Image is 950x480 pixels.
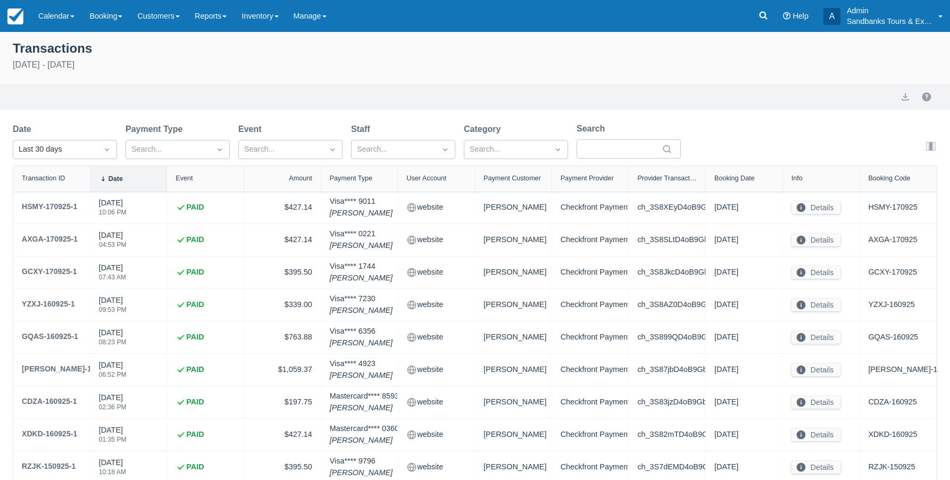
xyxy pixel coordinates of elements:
div: Provider Transaction [637,175,697,182]
div: [DATE] [99,230,127,254]
div: $395.50 [253,460,312,475]
div: RZJK-150925-1 [22,460,76,473]
div: ch_3S7dEMD4oB9Gbrmp1h6GFPO1 [637,460,697,475]
div: 10:06 PM [99,209,127,216]
em: [PERSON_NAME] [330,272,393,284]
strong: PAID [186,396,204,408]
div: website [406,297,466,312]
strong: PAID [186,332,204,343]
div: [DATE] [714,395,774,410]
em: [PERSON_NAME] [330,467,393,479]
div: Checkfront Payments [561,265,620,280]
a: GQAS-160925 [868,332,918,343]
div: AXGA-170925-1 [22,233,78,245]
div: Mastercard **** 0360 [330,423,399,446]
div: Booking Code [868,175,910,182]
button: Details [791,266,840,279]
div: $427.14 [253,233,312,247]
button: Details [791,461,840,474]
div: [PERSON_NAME] [484,233,543,247]
a: AXGA-170925 [868,234,917,246]
label: Payment Type [126,123,187,136]
div: ch_3S8XEyD4oB9Gbrmp05qiNbT0 [637,200,697,215]
div: Checkfront Payments [561,395,620,410]
span: Dropdown icon [553,144,563,155]
div: website [406,395,466,410]
em: [PERSON_NAME] [330,370,393,382]
div: [PERSON_NAME]-160925-1 [22,362,119,375]
div: website [406,427,466,442]
button: Details [791,201,840,214]
strong: PAID [186,234,204,246]
div: [PERSON_NAME] [484,427,543,442]
div: ch_3S8JkcD4oB9Gbrmp2FZXtg4x [637,265,697,280]
strong: PAID [186,364,204,376]
a: HSMY-170925-1 [22,200,77,215]
div: 06:52 PM [99,371,127,378]
span: Dropdown icon [327,144,338,155]
div: [PERSON_NAME] [484,460,543,475]
a: XDKD-160925 [868,429,917,441]
div: Checkfront Payments [561,297,620,312]
div: 10:18 AM [99,469,126,475]
div: $427.14 [253,427,312,442]
div: [PERSON_NAME] [484,330,543,345]
div: website [406,265,466,280]
div: [DATE] [99,392,127,417]
a: [PERSON_NAME]-160925-1 [22,362,119,377]
a: HSMY-170925 [868,202,917,213]
div: [PERSON_NAME] [484,200,543,215]
div: GQAS-160925-1 [22,330,78,343]
div: Checkfront Payments [561,200,620,215]
label: Event [238,123,266,136]
div: [DATE] [99,327,127,352]
button: Details [791,331,840,344]
div: CDZA-160925-1 [22,395,77,408]
a: GQAS-160925-1 [22,330,78,345]
div: [DATE] [714,233,774,247]
div: ch_3S899QD4oB9Gbrmp1J8bMNZ4 [637,330,697,345]
strong: PAID [186,299,204,311]
a: RZJK-150925-1 [22,460,76,475]
a: GCXY-170925-1 [22,265,77,280]
label: Date [13,123,36,136]
div: ch_3S8AZ0D4oB9Gbrmp2JghJAQA [637,297,697,312]
em: [PERSON_NAME] [330,208,393,219]
div: [DATE] [99,197,127,222]
strong: PAID [186,267,204,278]
div: website [406,200,466,215]
div: [DATE] [99,425,127,449]
div: HSMY-170925-1 [22,200,77,213]
button: Details [791,299,840,311]
a: RZJK-150925 [868,461,915,473]
div: Checkfront Payments [561,427,620,442]
p: Admin [847,5,932,16]
a: GCXY-170925 [868,267,916,278]
strong: PAID [186,429,204,441]
div: Date [109,175,123,183]
div: ch_3S8SLtD4oB9Gbrmp0wtBFZSv [637,233,697,247]
button: Details [791,363,840,376]
div: [DATE] [99,262,126,287]
div: Transactions [13,38,937,56]
em: [PERSON_NAME] [330,435,399,446]
div: website [406,330,466,345]
a: CDZA-160925 [868,396,916,408]
div: Mastercard **** 8593 [330,391,399,413]
div: ch_3S83jzD4oB9Gbrmp2ukoXEB2 [637,395,697,410]
div: ch_3S82mTD4oB9Gbrmp1EwJTBv2 [637,427,697,442]
div: website [406,460,466,475]
div: [DATE] [714,200,774,215]
a: YZXJ-160925 [868,299,914,311]
div: Transaction ID [22,175,65,182]
div: [DATE] [714,362,774,377]
div: [DATE] [99,360,127,384]
div: YZXJ-160925-1 [22,297,75,310]
div: Checkfront Payments [561,233,620,247]
div: 04:53 PM [99,242,127,248]
div: [DATE] [99,295,127,319]
div: [DATE] [714,460,774,475]
div: Checkfront Payments [561,330,620,345]
div: [DATE] - [DATE] [13,59,937,71]
a: CDZA-160925-1 [22,395,77,410]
